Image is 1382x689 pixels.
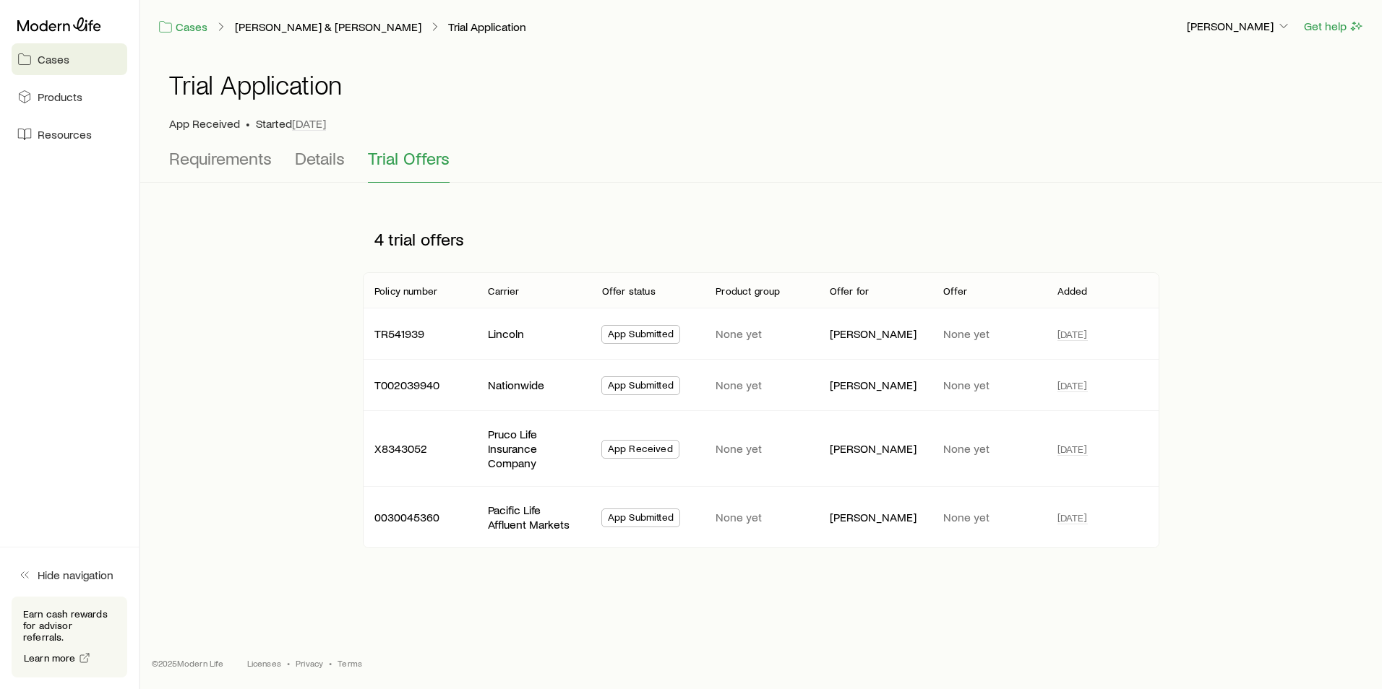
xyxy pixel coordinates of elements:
span: Hide navigation [38,568,113,582]
button: Hide navigation [12,559,127,591]
div: Earn cash rewards for advisor referrals.Learn more [12,597,127,677]
div: Application details tabs [169,148,1353,183]
p: Nationwide [488,378,578,392]
p: X8343052 [374,441,465,456]
p: T002039940 [374,378,465,392]
p: © 2025 Modern Life [152,657,224,669]
button: [PERSON_NAME] [1186,18,1292,35]
span: Requirements [169,148,272,168]
span: Learn more [24,653,76,663]
a: Cases [12,43,127,75]
span: Products [38,90,82,104]
p: [PERSON_NAME] [830,326,920,341]
span: • [329,657,332,669]
p: Pacific Life Affluent Markets [488,503,578,532]
p: Offer status [602,285,656,297]
p: Carrier [488,285,519,297]
p: Lincoln [488,326,578,341]
span: • [246,116,250,131]
p: None yet [943,441,1034,456]
a: Cases [158,19,208,35]
p: Added [1057,285,1088,297]
a: Products [12,81,127,113]
p: None yet [716,441,806,456]
span: App Received [169,116,240,131]
button: Get help [1303,18,1365,35]
p: 0030045360 [374,510,465,524]
p: None yet [716,378,806,392]
a: Licenses [247,657,281,669]
p: Policy number [374,285,437,297]
p: None yet [943,510,1034,524]
p: Offer [943,285,967,297]
p: None yet [716,326,806,341]
a: Terms [338,657,362,669]
p: Offer for [830,285,869,297]
p: Earn cash rewards for advisor referrals. [23,608,116,643]
span: App Submitted [608,511,674,526]
p: Started [256,116,326,131]
p: TR541939 [374,326,465,341]
p: [PERSON_NAME] [830,510,920,524]
span: 4 [374,229,384,249]
span: [DATE] [1057,511,1088,524]
span: [DATE] [292,116,326,131]
p: None yet [943,326,1034,341]
h1: Trial Application [169,70,342,99]
span: App Submitted [608,328,674,343]
span: Trial Offers [368,148,450,168]
span: App Submitted [608,379,674,394]
span: [DATE] [1057,443,1088,456]
span: Resources [38,127,92,142]
p: None yet [943,378,1034,392]
span: [DATE] [1057,379,1088,392]
span: • [287,657,290,669]
p: [PERSON_NAME] [1187,19,1291,33]
p: [PERSON_NAME] [830,378,920,392]
a: Privacy [296,657,323,669]
p: None yet [716,510,806,524]
p: [PERSON_NAME] [830,441,920,456]
p: Product group [716,285,780,297]
a: Resources [12,118,127,150]
a: [PERSON_NAME] & [PERSON_NAME] [234,20,422,34]
p: Pruco Life Insurance Company [488,427,578,470]
span: App Received [608,443,673,458]
span: trial offers [388,229,464,249]
span: [DATE] [1057,328,1088,341]
span: Details [295,148,345,168]
p: Trial Application [448,19,526,34]
span: Cases [38,52,69,66]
